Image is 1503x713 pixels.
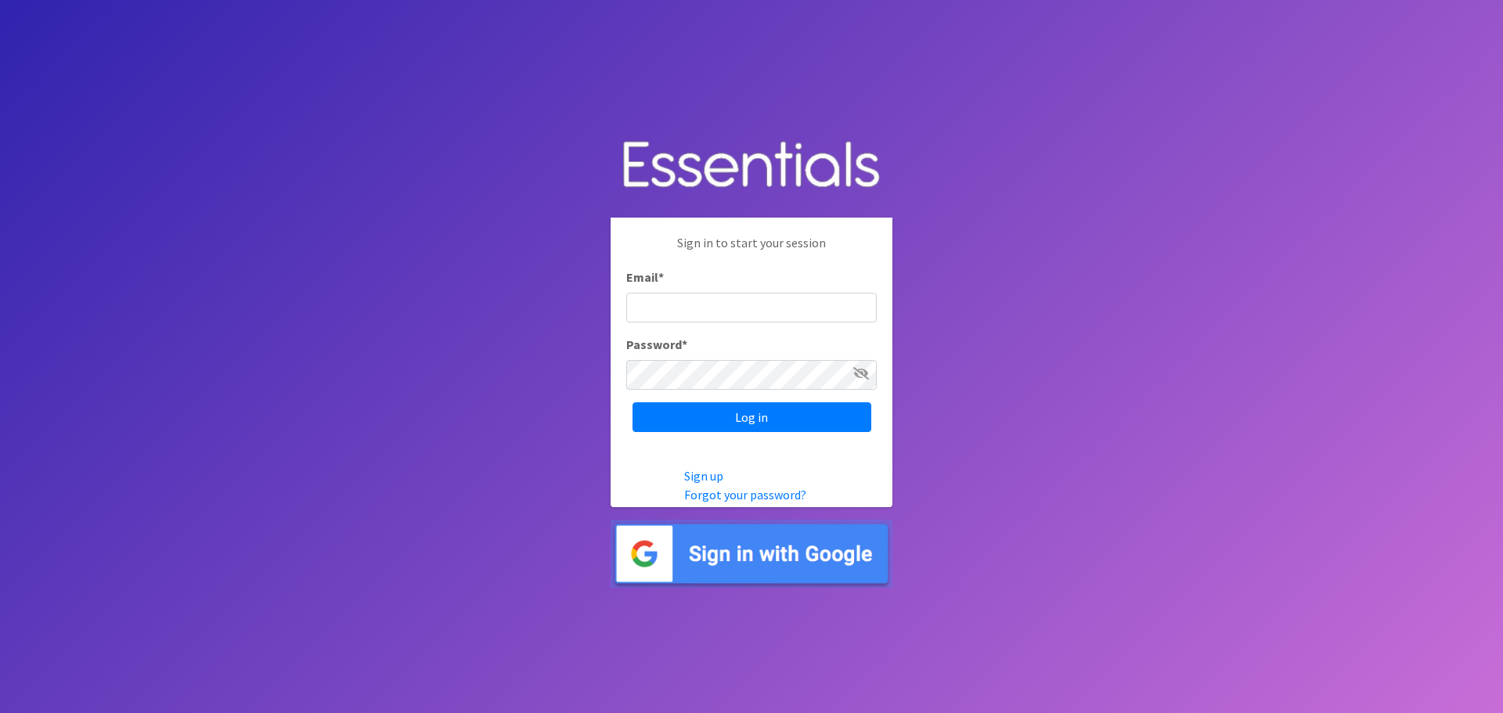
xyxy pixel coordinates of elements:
[626,268,664,286] label: Email
[611,520,892,588] img: Sign in with Google
[633,402,871,432] input: Log in
[682,337,687,352] abbr: required
[684,468,723,484] a: Sign up
[684,487,806,502] a: Forgot your password?
[611,125,892,206] img: Human Essentials
[626,335,687,354] label: Password
[658,269,664,285] abbr: required
[626,233,877,268] p: Sign in to start your session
